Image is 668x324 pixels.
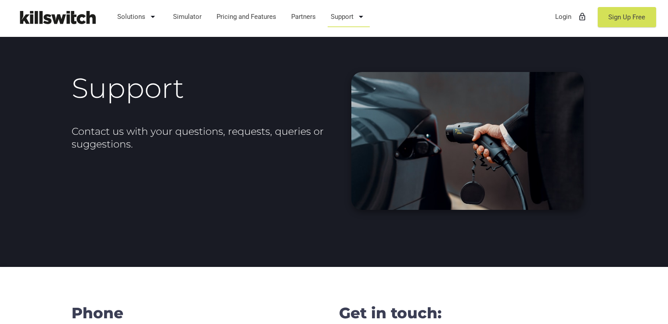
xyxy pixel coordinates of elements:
a: Sign Up Free [598,7,656,27]
img: Killswitch [13,7,101,28]
a: Pricing and Features [213,5,281,28]
a: Solutions [113,5,162,28]
a: Support [327,5,371,28]
h2: Contact us with your questions, requests, queries or suggestions. [72,125,329,150]
i: arrow_drop_down [356,6,366,27]
a: Loginlock_outline [551,5,591,28]
h4: Get in touch: [339,305,596,322]
i: arrow_drop_down [148,6,158,27]
a: Partners [287,5,320,28]
a: Simulator [169,5,206,28]
img: EV Charging [351,72,583,210]
i: lock_outline [578,6,587,27]
h1: Support [72,73,329,103]
h4: Phone [72,305,329,322]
